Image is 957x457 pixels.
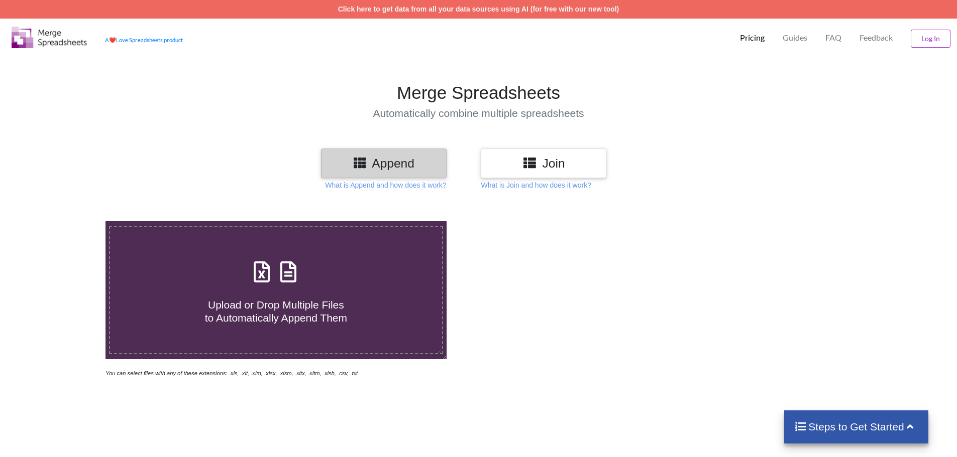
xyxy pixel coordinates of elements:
[205,299,347,323] span: Upload or Drop Multiple Files to Automatically Append Them
[105,370,358,376] i: You can select files with any of these extensions: .xls, .xlt, .xlm, .xlsx, .xlsm, .xltx, .xltm, ...
[481,180,591,190] p: What is Join and how does it work?
[12,27,87,48] img: Logo.png
[825,33,841,43] p: FAQ
[338,5,619,13] a: Click here to get data from all your data sources using AI (for free with our new tool)
[325,180,446,190] p: What is Append and how does it work?
[105,37,183,43] a: AheartLove Spreadsheets product
[783,33,807,43] p: Guides
[860,34,893,42] span: Feedback
[488,156,599,171] h3: Join
[109,37,116,43] span: heart
[911,30,950,48] button: Log In
[794,420,918,433] h4: Steps to Get Started
[329,156,439,171] h3: Append
[740,33,765,43] p: Pricing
